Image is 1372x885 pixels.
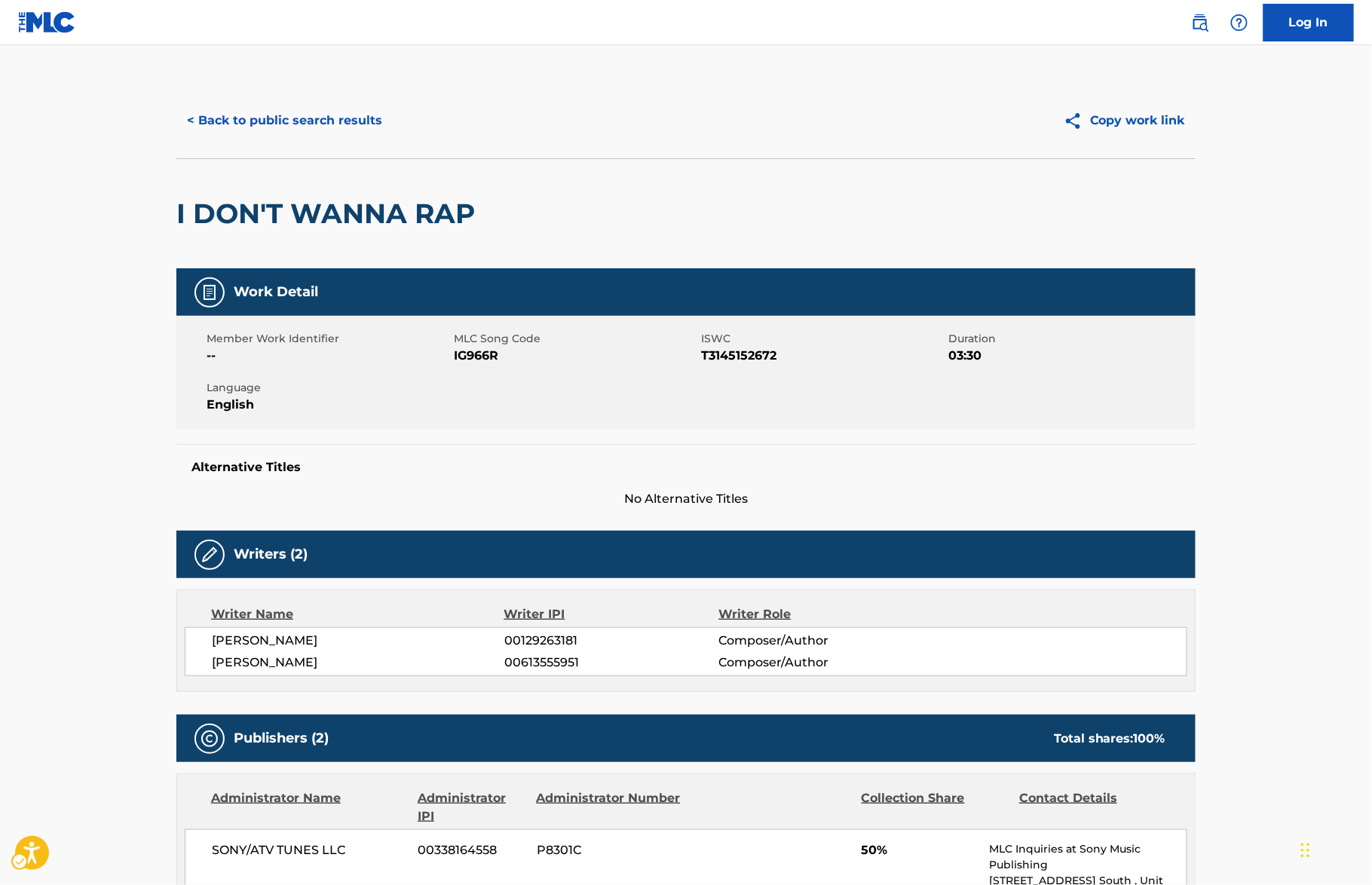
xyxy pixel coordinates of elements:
h5: Alternative Titles [191,460,1181,475]
span: [PERSON_NAME] [212,654,504,672]
span: Member Work Identifier [207,331,450,347]
span: 00613555951 [504,654,718,672]
div: Writer Role [718,605,914,623]
div: Contact Details [1019,789,1165,825]
img: Publishers [201,730,219,748]
img: Work Detail [201,283,219,302]
span: 00129263181 [504,632,718,650]
span: Duration [948,331,1192,347]
button: Copy work link [1053,102,1196,139]
h5: Publishers (2) [234,730,329,747]
span: 00338164558 [418,841,525,859]
a: Log In [1263,4,1354,41]
img: MLC Logo [18,11,76,33]
span: English [207,396,450,414]
span: P8301C [537,841,683,859]
img: search [1191,14,1209,32]
div: Administrator Name [211,789,406,825]
div: Drag [1301,828,1310,873]
h5: Writers (2) [234,546,308,563]
span: T3145152672 [701,347,945,365]
span: MLC Song Code [454,331,697,347]
span: [PERSON_NAME] [212,632,504,650]
span: SONY/ATV TUNES LLC [212,841,407,859]
span: 50% [862,841,978,859]
button: < Back to public search results [176,102,393,139]
div: Writer Name [211,605,504,623]
span: No Alternative Titles [176,490,1196,508]
h2: I DON'T WANNA RAP [176,197,482,231]
div: Chat Widget [1297,813,1372,885]
span: Composer/Author [718,632,914,650]
p: MLC Inquiries at Sony Music Publishing [990,841,1187,873]
iframe: Hubspot Iframe [1297,813,1372,885]
img: Copy work link [1064,112,1090,130]
span: ISWC [701,331,945,347]
div: Administrator IPI [418,789,525,825]
h5: Work Detail [234,283,318,301]
div: Administrator Number [536,789,682,825]
span: 100 % [1134,731,1165,746]
img: help [1230,14,1248,32]
div: Collection Share [862,789,1008,825]
div: Total shares: [1054,730,1165,748]
img: Writers [201,546,219,564]
span: -- [207,347,450,365]
div: Writer IPI [504,605,719,623]
span: 03:30 [948,347,1192,365]
span: IG966R [454,347,697,365]
span: Composer/Author [718,654,914,672]
span: Language [207,380,450,396]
